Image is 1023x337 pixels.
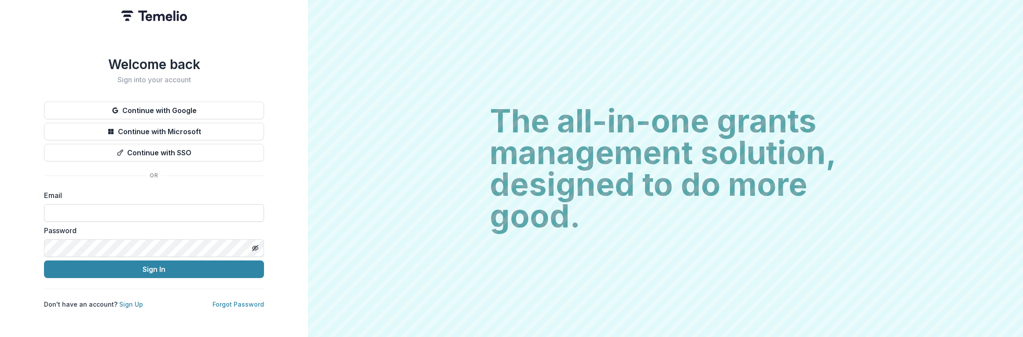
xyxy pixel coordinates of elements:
h2: Sign into your account [44,76,264,84]
a: Forgot Password [213,300,264,308]
label: Email [44,190,259,201]
button: Toggle password visibility [248,241,262,255]
p: Don't have an account? [44,300,143,309]
button: Continue with Microsoft [44,123,264,140]
img: Temelio [121,11,187,21]
button: Sign In [44,260,264,278]
button: Continue with SSO [44,144,264,161]
a: Sign Up [119,300,143,308]
h1: Welcome back [44,56,264,72]
button: Continue with Google [44,102,264,119]
label: Password [44,225,259,236]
